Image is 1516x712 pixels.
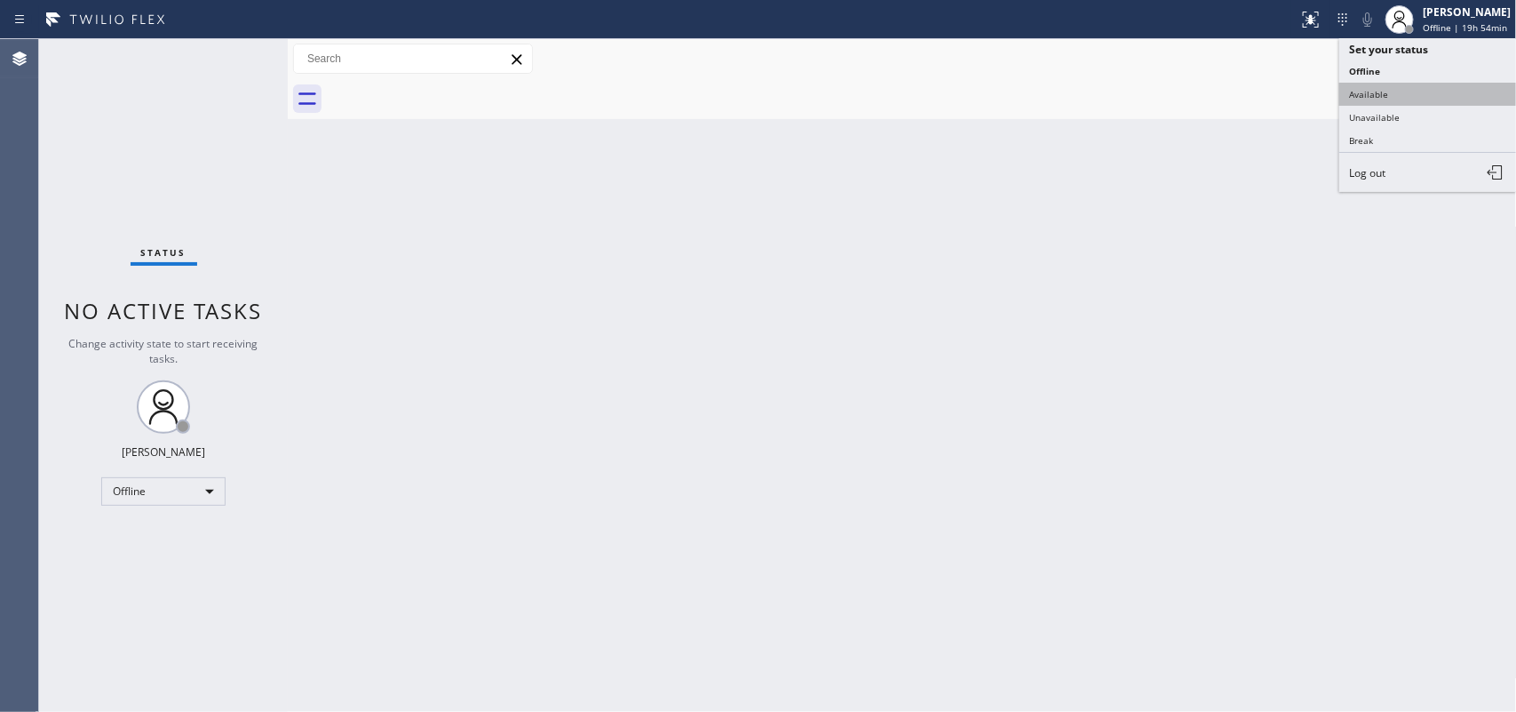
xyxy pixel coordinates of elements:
span: Change activity state to start receiving tasks. [69,336,258,366]
button: Mute [1355,7,1380,32]
input: Search [294,44,532,73]
span: Offline | 19h 54min [1423,21,1507,34]
div: [PERSON_NAME] [122,444,205,460]
span: No active tasks [65,296,263,325]
span: Status [141,246,187,259]
div: Offline [101,477,226,506]
div: [PERSON_NAME] [1423,4,1511,20]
